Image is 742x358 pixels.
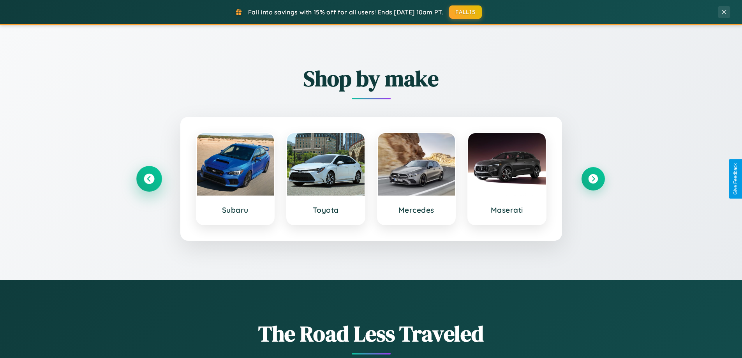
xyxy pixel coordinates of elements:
[386,205,448,215] h3: Mercedes
[137,63,605,93] h2: Shop by make
[295,205,357,215] h3: Toyota
[733,163,738,195] div: Give Feedback
[476,205,538,215] h3: Maserati
[449,5,482,19] button: FALL15
[204,205,266,215] h3: Subaru
[248,8,443,16] span: Fall into savings with 15% off for all users! Ends [DATE] 10am PT.
[137,319,605,349] h1: The Road Less Traveled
